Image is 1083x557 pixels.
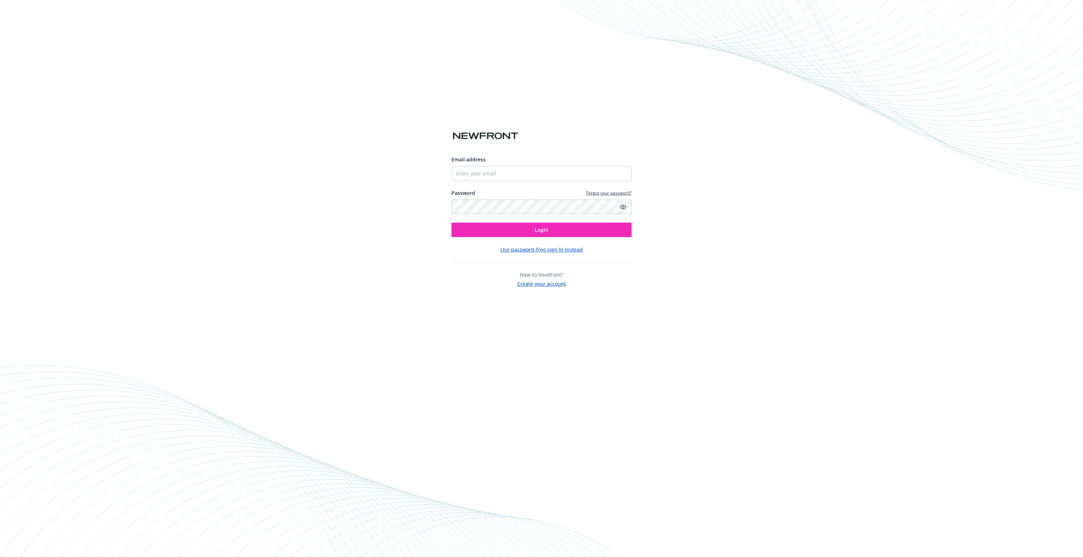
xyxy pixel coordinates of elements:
a: Show password [619,202,627,211]
span: Email address [451,156,486,163]
button: Create your account [517,278,566,288]
span: Login [535,226,548,233]
button: Login [451,223,632,237]
input: Enter your password [451,200,632,214]
span: New to Newfront? [520,271,563,278]
button: Use password-free sign in instead [500,246,583,253]
a: Forgot your password? [586,190,632,196]
img: Newfront logo [451,130,520,142]
input: Enter your email [451,166,632,181]
label: Password [451,189,475,197]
